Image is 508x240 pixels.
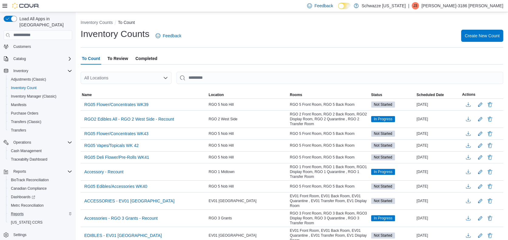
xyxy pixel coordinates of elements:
[11,128,26,133] span: Transfers
[11,231,72,238] span: Settings
[415,168,461,175] div: [DATE]
[209,117,237,122] span: RGO 2 West Side
[476,182,484,191] button: Edit count details
[84,116,174,122] span: RGO2 Edibles All - RGO 2 West Side - Recount
[11,212,24,216] span: Reports
[176,72,503,84] input: This is a search bar. After typing your query, hit enter to filter the results lower in the page.
[8,101,29,108] a: Manifests
[1,42,75,51] button: Customers
[8,118,72,125] span: Transfers (Classic)
[84,142,139,148] span: RG05 Vapes/Topicals WK 42
[374,116,392,122] span: In Progress
[84,215,158,221] span: Accessories - RGO 3 Grants - Recount
[486,142,493,149] button: Delete
[6,201,75,210] button: Metrc Reconciliation
[11,139,72,146] span: Operations
[8,101,72,108] span: Manifests
[209,233,256,238] span: EV01 [GEOGRAPHIC_DATA]
[8,185,72,192] span: Canadian Compliance
[374,233,392,238] span: Not Started
[412,2,419,9] div: Jessie-3186 Lorentz
[6,109,75,118] button: Purchase Orders
[415,142,461,149] div: [DATE]
[8,210,72,218] span: Reports
[465,33,500,39] span: Create New Count
[163,33,181,39] span: Feedback
[8,84,72,92] span: Inventory Count
[289,154,370,161] div: RGO 5 Front Room, RGO 5 Back Room
[371,232,395,238] span: Not Started
[8,156,72,163] span: Traceabilty Dashboard
[82,52,100,65] span: To Count
[209,92,224,97] span: Location
[8,210,26,218] a: Reports
[11,139,34,146] button: Operations
[6,147,75,155] button: Cash Management
[289,192,370,209] div: EV01 Front Room, EV01 Back Room, EV01 Quarantine , EV01 Transfer Room, EV1 Display Room
[371,142,395,148] span: Not Started
[11,67,72,75] span: Inventory
[1,230,75,239] button: Settings
[338,3,351,9] input: Dark Mode
[1,67,75,75] button: Inventory
[207,91,289,98] button: Location
[135,52,157,65] span: Completed
[6,118,75,126] button: Transfers (Classic)
[81,28,149,40] h1: Inventory Counts
[415,115,461,123] div: [DATE]
[11,231,29,238] a: Settings
[81,20,113,25] button: Inventory Counts
[415,154,461,161] div: [DATE]
[8,176,72,184] span: BioTrack Reconciliation
[11,55,72,62] span: Catalog
[82,214,160,223] button: Accessories - RGO 3 Grants - Recount
[82,100,151,109] button: RG05 Flower/Concentrates WK39
[314,3,333,9] span: Feedback
[209,198,256,203] span: EV01 [GEOGRAPHIC_DATA]
[84,102,149,108] span: RG05 Flower/Concentrates WK39
[11,67,31,75] button: Inventory
[81,19,503,27] nav: An example of EuiBreadcrumbs
[6,126,75,135] button: Transfers
[82,141,141,150] button: RG05 Vapes/Topicals WK 42
[1,167,75,176] button: Reports
[374,198,392,204] span: Not Started
[6,101,75,109] button: Manifests
[118,20,135,25] button: To Count
[371,215,395,221] span: In Progress
[8,110,41,117] a: Purchase Orders
[413,2,417,9] span: J3
[476,231,484,240] button: Edit count details
[371,154,395,160] span: Not Started
[408,2,409,9] p: |
[6,155,75,164] button: Traceabilty Dashboard
[289,183,370,190] div: RGO 5 Front Room, RGO 5 Back Room
[8,118,44,125] a: Transfers (Classic)
[8,147,44,155] a: Cash Management
[163,75,168,80] button: Open list of options
[374,169,392,175] span: In Progress
[486,168,493,175] button: Delete
[11,85,37,90] span: Inventory Count
[486,130,493,137] button: Delete
[8,76,72,83] span: Adjustments (Classic)
[8,127,72,134] span: Transfers
[6,218,75,227] button: [US_STATE] CCRS
[209,143,234,148] span: RGO 5 Nob Hill
[82,167,126,176] button: Accessory - Recount
[415,232,461,239] div: [DATE]
[6,84,75,92] button: Inventory Count
[11,43,33,50] a: Customers
[82,115,176,124] button: RGO2 Edibles All - RGO 2 West Side - Recount
[209,131,234,136] span: RGO 5 Nob Hill
[11,77,46,82] span: Adjustments (Classic)
[81,91,207,98] button: Name
[6,176,75,184] button: BioTrack Reconciliation
[11,55,28,62] button: Catalog
[8,219,45,226] a: [US_STATE] CCRS
[486,101,493,108] button: Delete
[11,220,42,225] span: [US_STATE] CCRS
[6,210,75,218] button: Reports
[13,56,26,61] span: Catalog
[289,210,370,227] div: RGO 3 Front Room, RGO 3 Back Room, RGO3 Display Room, RGO 3 Quarantine , RGO 3 Transfer Room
